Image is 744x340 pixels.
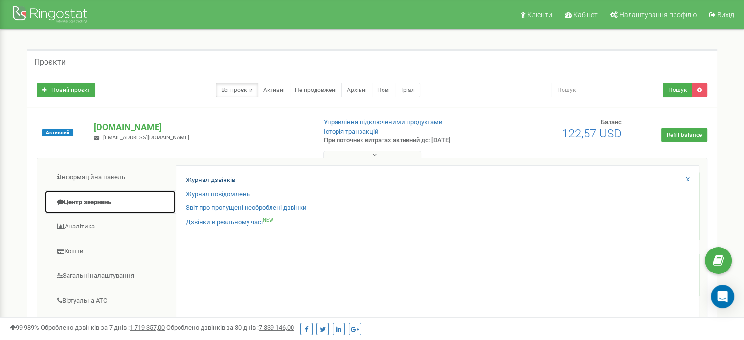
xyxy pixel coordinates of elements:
[45,165,176,189] a: Інформаційна панель
[12,4,90,27] img: Ringostat Logo
[42,129,73,136] span: Активний
[601,118,622,126] span: Баланс
[37,83,95,97] a: Новий проєкт
[324,118,443,126] a: Управління підключеними продуктами
[216,83,258,97] a: Всі проєкти
[290,83,342,97] a: Не продовжені
[562,127,622,140] span: 122,57 USD
[686,175,690,184] a: X
[103,135,189,141] span: [EMAIL_ADDRESS][DOMAIN_NAME]
[41,324,165,331] span: Оброблено дзвінків за 7 днів :
[263,217,273,223] sup: NEW
[45,240,176,264] a: Кошти
[45,314,176,338] a: Наскрізна аналітика
[619,11,697,19] span: Налаштування профілю
[259,324,294,331] u: 7 339 146,00
[45,264,176,288] a: Загальні налаштування
[130,324,165,331] u: 1 719 357,00
[45,190,176,214] a: Центр звернень
[551,83,663,97] input: Пошук
[186,176,235,185] a: Журнал дзвінків
[324,128,379,135] a: Історія транзакцій
[711,285,734,308] div: Open Intercom Messenger
[10,324,39,331] span: 99,989%
[45,215,176,239] a: Аналiтика
[186,190,250,199] a: Журнал повідомлень
[663,83,692,97] button: Пошук
[395,83,420,97] a: Тріал
[372,83,395,97] a: Нові
[34,58,66,67] h5: Проєкти
[45,289,176,313] a: Віртуальна АТС
[341,83,372,97] a: Архівні
[573,11,598,19] span: Кабінет
[186,204,307,213] a: Звіт про пропущені необроблені дзвінки
[527,11,552,19] span: Клієнти
[258,83,290,97] a: Активні
[94,121,308,134] p: [DOMAIN_NAME]
[717,11,734,19] span: Вихід
[186,218,273,227] a: Дзвінки в реальному часіNEW
[166,324,294,331] span: Оброблено дзвінків за 30 днів :
[661,128,707,142] a: Refill balance
[324,136,480,145] p: При поточних витратах активний до: [DATE]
